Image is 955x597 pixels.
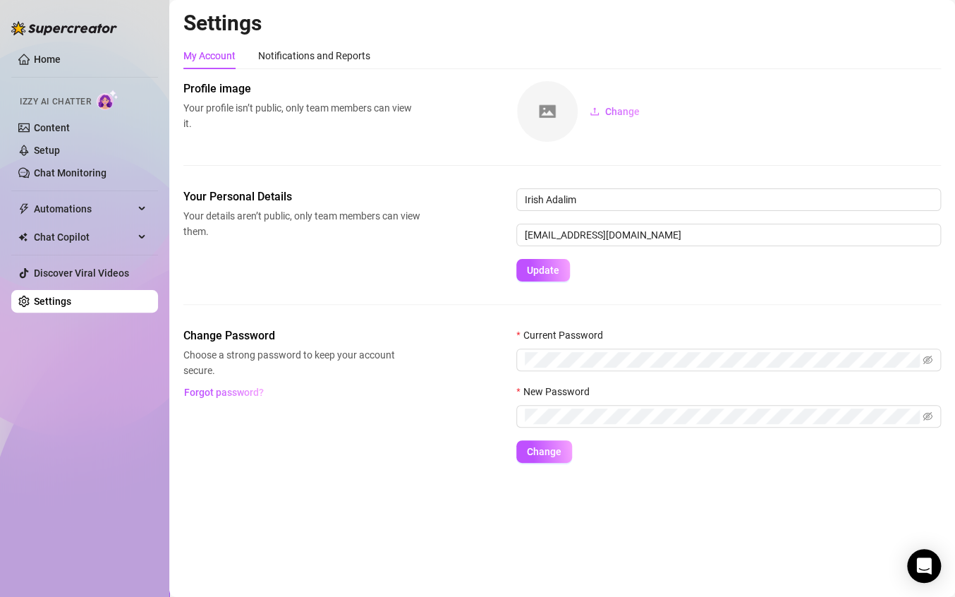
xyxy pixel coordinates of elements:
a: Setup [34,145,60,156]
a: Home [34,54,61,65]
img: AI Chatter [97,90,118,110]
span: Izzy AI Chatter [20,95,91,109]
span: eye-invisible [923,411,932,421]
span: Forgot password? [184,387,264,398]
button: Change [516,440,572,463]
span: Change [605,106,640,117]
span: Choose a strong password to keep your account secure. [183,347,420,378]
div: Notifications and Reports [258,48,370,64]
a: Settings [34,296,71,307]
span: Your details aren’t public, only team members can view them. [183,208,420,239]
h2: Settings [183,10,941,37]
a: Chat Monitoring [34,167,107,179]
span: Chat Copilot [34,226,134,248]
input: New Password [525,409,920,424]
a: Discover Viral Videos [34,267,129,279]
div: Open Intercom Messenger [907,549,941,583]
span: eye-invisible [923,355,932,365]
button: Update [516,259,570,282]
input: Enter name [516,188,941,211]
a: Content [34,122,70,133]
span: Profile image [183,80,420,97]
img: logo-BBDzfeDw.svg [11,21,117,35]
div: My Account [183,48,236,64]
span: thunderbolt [18,203,30,215]
span: Your Personal Details [183,188,420,205]
span: Automations [34,198,134,220]
span: Your profile isn’t public, only team members can view it. [183,100,420,131]
input: Enter new email [516,224,941,246]
span: Change Password [183,327,420,344]
button: Change [578,100,651,123]
span: Change [527,446,561,457]
input: Current Password [525,352,920,368]
span: upload [590,107,600,116]
img: Chat Copilot [18,232,28,242]
img: square-placeholder.png [517,81,578,142]
label: Current Password [516,327,612,343]
span: Update [527,265,559,276]
button: Forgot password? [183,381,264,404]
label: New Password [516,384,598,399]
